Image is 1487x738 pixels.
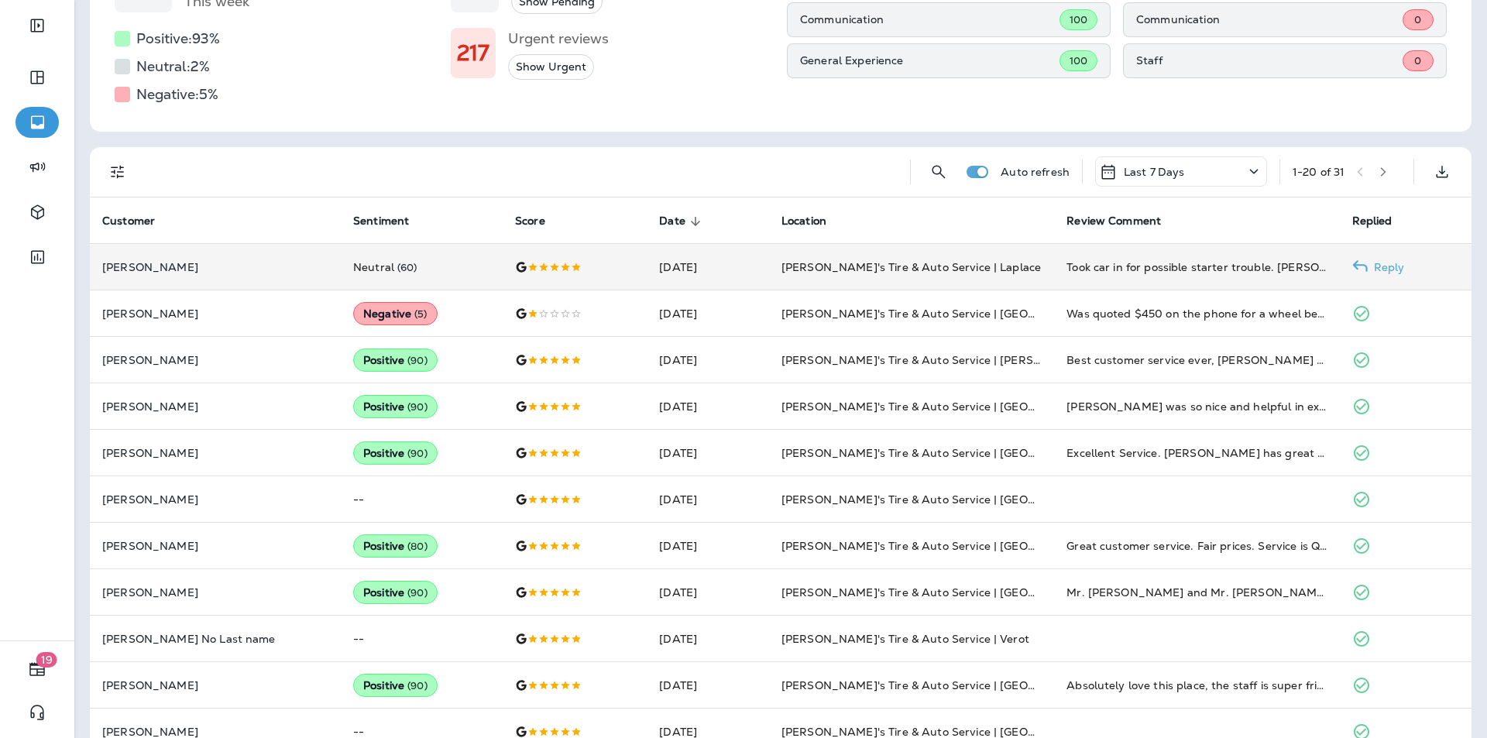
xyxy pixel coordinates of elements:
[102,215,155,228] span: Customer
[1066,306,1327,321] div: Was quoted $450 on the phone for a wheel bearing replacement. They call me back saying they could...
[781,353,1096,367] span: [PERSON_NAME]'s Tire & Auto Service | [PERSON_NAME]
[102,215,175,228] span: Customer
[353,441,438,465] div: Positive
[659,215,685,228] span: Date
[102,400,328,413] p: [PERSON_NAME]
[781,215,826,228] span: Location
[353,581,438,604] div: Positive
[136,82,218,107] h5: Negative: 5 %
[923,156,954,187] button: Search Reviews
[102,261,328,273] p: [PERSON_NAME]
[781,585,1121,599] span: [PERSON_NAME]'s Tire & Auto Service | [GEOGRAPHIC_DATA]
[647,476,769,523] td: [DATE]
[1066,585,1327,600] div: Mr. Chris and Mr. Geoffrey were exceptionally and extremely professional, friendly and engaging t...
[781,632,1029,646] span: [PERSON_NAME]'s Tire & Auto Service | Verot
[781,307,1121,321] span: [PERSON_NAME]'s Tire & Auto Service | [GEOGRAPHIC_DATA]
[1066,215,1161,228] span: Review Comment
[15,654,59,685] button: 19
[1352,215,1393,228] span: Replied
[647,290,769,337] td: [DATE]
[353,534,438,558] div: Positive
[647,337,769,383] td: [DATE]
[102,540,328,552] p: [PERSON_NAME]
[1066,678,1327,693] div: Absolutely love this place, the staff is super friendly and the service was quick and amazing!
[407,447,428,460] span: ( 90 )
[1066,538,1327,554] div: Great customer service. Fair prices. Service is Quick
[102,493,328,506] p: [PERSON_NAME]
[102,354,328,366] p: [PERSON_NAME]
[1136,54,1403,67] p: Staff
[341,476,503,523] td: --
[102,307,328,320] p: [PERSON_NAME]
[508,54,594,80] button: Show Urgent
[647,430,769,476] td: [DATE]
[397,261,417,274] span: ( 60 )
[647,616,769,662] td: [DATE]
[1066,399,1327,414] div: Patrick was so nice and helpful in explaining everything they were doing. Very nice area and people
[353,395,438,418] div: Positive
[659,215,706,228] span: Date
[1066,259,1327,275] div: Took car in for possible starter trouble. Chabills performed diagnostic but did not find a proble...
[781,493,1217,506] span: [PERSON_NAME]'s Tire & Auto Service | [GEOGRAPHIC_DATA][PERSON_NAME]
[1368,261,1405,273] p: Reply
[15,10,59,41] button: Expand Sidebar
[341,616,503,662] td: --
[647,244,769,290] td: [DATE]
[1427,156,1458,187] button: Export as CSV
[1136,13,1403,26] p: Communication
[353,215,409,228] span: Sentiment
[353,259,490,275] div: Neutral
[457,40,489,66] h1: 217
[647,523,769,569] td: [DATE]
[102,726,328,738] p: [PERSON_NAME]
[102,586,328,599] p: [PERSON_NAME]
[781,539,1121,553] span: [PERSON_NAME]'s Tire & Auto Service | [GEOGRAPHIC_DATA]
[414,307,427,321] span: ( 5 )
[1414,13,1421,26] span: 0
[647,569,769,616] td: [DATE]
[1066,352,1327,368] div: Best customer service ever, Austin and Nathan were so nice and helpful with helping me on tires t...
[781,400,1121,414] span: [PERSON_NAME]'s Tire & Auto Service | [GEOGRAPHIC_DATA]
[508,26,609,51] h5: Urgent reviews
[1070,54,1087,67] span: 100
[136,26,220,51] h5: Positive: 93 %
[515,215,565,228] span: Score
[353,348,438,372] div: Positive
[515,215,545,228] span: Score
[1414,54,1421,67] span: 0
[800,13,1059,26] p: Communication
[1124,166,1185,178] p: Last 7 Days
[353,674,438,697] div: Positive
[102,633,328,645] p: [PERSON_NAME] No Last name
[102,447,328,459] p: [PERSON_NAME]
[781,678,1121,692] span: [PERSON_NAME]'s Tire & Auto Service | [GEOGRAPHIC_DATA]
[781,215,847,228] span: Location
[36,652,57,668] span: 19
[407,679,428,692] span: ( 90 )
[1293,166,1344,178] div: 1 - 20 of 31
[136,54,210,79] h5: Neutral: 2 %
[353,215,429,228] span: Sentiment
[781,446,1121,460] span: [PERSON_NAME]'s Tire & Auto Service | [GEOGRAPHIC_DATA]
[102,156,133,187] button: Filters
[407,354,428,367] span: ( 90 )
[102,679,328,692] p: [PERSON_NAME]
[647,383,769,430] td: [DATE]
[407,540,428,553] span: ( 80 )
[1070,13,1087,26] span: 100
[1001,166,1070,178] p: Auto refresh
[353,302,438,325] div: Negative
[1066,215,1181,228] span: Review Comment
[1352,215,1413,228] span: Replied
[1066,445,1327,461] div: Excellent Service. Heather has great customer service as well as the gentlemen who work there. Sh...
[800,54,1059,67] p: General Experience
[781,260,1041,274] span: [PERSON_NAME]'s Tire & Auto Service | Laplace
[407,400,428,414] span: ( 90 )
[647,662,769,709] td: [DATE]
[407,586,428,599] span: ( 90 )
